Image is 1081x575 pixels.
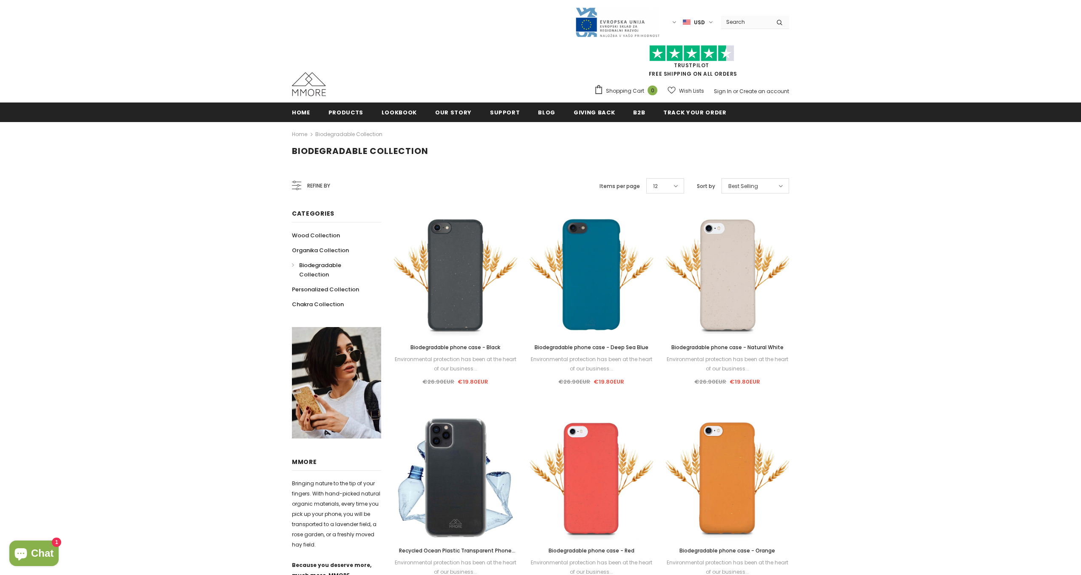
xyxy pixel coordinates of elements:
span: Shopping Cart [606,87,644,95]
span: Biodegradable phone case - Deep Sea Blue [535,344,648,351]
span: B2B [633,108,645,117]
a: Products [328,102,363,122]
a: Create an account [739,88,789,95]
a: B2B [633,102,645,122]
span: Refine by [307,181,330,191]
a: Track your order [663,102,726,122]
a: Shopping Cart 0 [594,85,662,97]
a: Organika Collection [292,243,349,258]
span: Blog [538,108,555,117]
a: Our Story [435,102,472,122]
a: Recycled Ocean Plastic Transparent Phone Case [394,546,517,555]
a: Lookbook [382,102,417,122]
span: Biodegradable Collection [292,145,428,157]
span: Products [328,108,363,117]
span: 0 [648,85,657,95]
a: Biodegradable phone case - Orange [666,546,789,555]
span: €19.80EUR [730,378,760,386]
span: €19.80EUR [458,378,488,386]
span: €26.90EUR [694,378,726,386]
div: Environmental protection has been at the heart of our business... [530,355,653,373]
span: Giving back [574,108,615,117]
span: Chakra Collection [292,300,344,308]
label: Items per page [600,182,640,191]
img: USD [683,19,690,26]
img: Javni Razpis [575,7,660,38]
span: 12 [653,182,658,191]
a: Biodegradable phone case - Deep Sea Blue [530,343,653,352]
span: or [733,88,738,95]
a: Giving back [574,102,615,122]
a: Biodegradable Collection [292,258,372,282]
span: Personalized Collection [292,285,359,293]
a: support [490,102,520,122]
label: Sort by [697,182,715,191]
span: Biodegradable Collection [299,261,341,279]
span: €26.90EUR [558,378,590,386]
a: Wish Lists [668,83,704,98]
a: Biodegradable phone case - Natural White [666,343,789,352]
span: €26.90EUR [422,378,454,386]
img: Trust Pilot Stars [649,45,734,62]
span: Wish Lists [679,87,704,95]
span: Biodegradable phone case - Orange [679,547,775,554]
div: Environmental protection has been at the heart of our business... [666,355,789,373]
span: Organika Collection [292,246,349,254]
a: Home [292,129,307,139]
span: Our Story [435,108,472,117]
p: Bringing nature to the tip of your fingers. With hand-picked natural organic materials, every tim... [292,478,381,550]
span: Home [292,108,310,117]
span: Wood Collection [292,231,340,239]
span: Biodegradable phone case - Black [410,344,500,351]
img: MMORE Cases [292,72,326,96]
inbox-online-store-chat: Shopify online store chat [7,541,61,568]
a: Sign In [714,88,732,95]
span: FREE SHIPPING ON ALL ORDERS [594,49,789,77]
span: €19.80EUR [594,378,624,386]
a: Biodegradable Collection [315,131,382,138]
span: Biodegradable phone case - Natural White [671,344,784,351]
span: Biodegradable phone case - Red [549,547,634,554]
span: Lookbook [382,108,417,117]
span: Best Selling [728,182,758,191]
a: Chakra Collection [292,297,344,312]
a: Javni Razpis [575,18,660,26]
a: Blog [538,102,555,122]
a: Biodegradable phone case - Red [530,546,653,555]
input: Search Site [721,16,770,28]
a: Biodegradable phone case - Black [394,343,517,352]
a: Wood Collection [292,228,340,243]
span: Recycled Ocean Plastic Transparent Phone Case [399,547,515,564]
span: support [490,108,520,117]
span: USD [694,18,705,27]
span: MMORE [292,458,317,466]
div: Environmental protection has been at the heart of our business... [394,355,517,373]
span: Categories [292,209,334,218]
a: Trustpilot [674,62,709,69]
span: Track your order [663,108,726,117]
a: Personalized Collection [292,282,359,297]
a: Home [292,102,310,122]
